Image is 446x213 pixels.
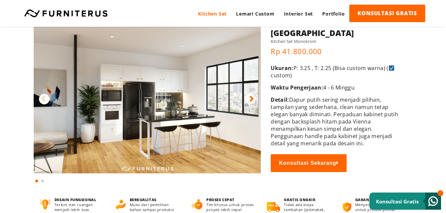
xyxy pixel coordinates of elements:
h4: BERKUALITAS [130,197,179,202]
h4: GRATIS ONGKIR [284,197,330,202]
a: Portfolio [318,5,349,23]
button: Konsultasi Sekarang [271,154,347,172]
h5: Kitchen Set Monokrom [271,38,403,44]
p: Tim khusus untuk proses proyek lebih cepat [206,202,255,212]
small: Konsultasi Gratis [376,198,419,205]
img: desain-fungsional.png [40,199,51,209]
span: Waktu Pengerjaan: [271,84,323,91]
p: Rp 41.800.000 [271,46,403,56]
img: bergaransi.png [343,202,351,212]
p: Terkini dan ruangan menjadi lebih luas [54,202,103,212]
span: Detail: [271,96,289,103]
span: Ukuran: [271,64,293,72]
h4: DESAIN FUNGSIONAL [54,197,103,202]
p: Mulai dari pemilihan bahan sampai produksi [130,202,179,212]
img: proses-cepat.png [191,199,202,209]
img: gratis-ongkir.png [267,202,280,212]
h4: GARANSI 2 TAHUN [355,197,406,202]
a: Konsultasi Gratis [369,193,441,210]
p: P: 3.25 , T: 2.25 (Bisa custom warna) ( custom) [271,64,403,79]
p: Dapur putih sering menjadi pilihan, tampilan yang sederhana, clean namun tetap elegan banyak dimi... [271,96,403,147]
img: ☑ [389,65,394,71]
p: 4 - 6 Minggu [271,84,403,91]
a: Interior Set [279,5,318,23]
a: Kitchen Set [193,5,231,23]
h1: [GEOGRAPHIC_DATA] [271,27,403,38]
h4: PROSES CEPAT [206,197,255,202]
a: KONSULTASI GRATIS [349,5,425,22]
img: berkualitas.png [115,199,125,209]
a: Lemari Custom [231,5,279,23]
